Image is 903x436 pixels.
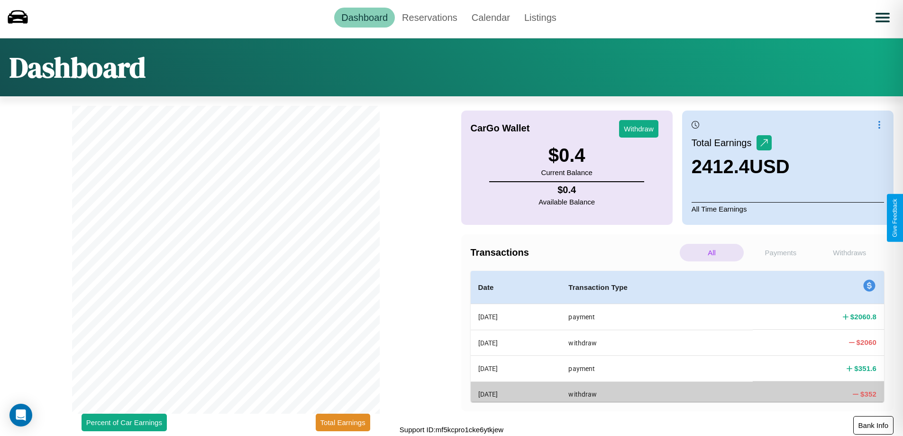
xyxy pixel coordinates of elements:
h4: $ 352 [860,389,876,399]
table: simple table [471,271,885,407]
th: [DATE] [471,330,561,355]
button: Open menu [869,4,896,31]
th: payment [561,304,753,330]
button: Total Earnings [316,414,370,431]
h4: Date [478,282,554,293]
th: [DATE] [471,356,561,381]
h4: $ 0.4 [538,185,595,195]
a: Listings [517,8,564,28]
p: Support ID: mf5kcpro1cke6ytkjew [400,423,503,436]
p: All [680,244,744,261]
p: All Time Earnings [692,202,884,215]
h4: $ 2060.8 [850,312,876,322]
p: Withdraws [818,244,882,261]
h4: Transaction Type [568,282,745,293]
p: Payments [748,244,812,261]
p: Current Balance [541,166,592,179]
p: Available Balance [538,195,595,208]
th: withdraw [561,381,753,407]
a: Dashboard [334,8,395,28]
h3: $ 0.4 [541,145,592,166]
h3: 2412.4 USD [692,156,790,177]
button: Bank Info [853,416,894,435]
a: Calendar [465,8,517,28]
th: [DATE] [471,304,561,330]
div: Open Intercom Messenger [9,404,32,427]
th: withdraw [561,330,753,355]
h4: CarGo Wallet [471,123,530,134]
th: [DATE] [471,381,561,407]
h4: Transactions [471,247,677,258]
button: Percent of Car Earnings [82,414,167,431]
button: Withdraw [619,120,658,138]
div: Give Feedback [892,199,898,237]
th: payment [561,356,753,381]
h1: Dashboard [9,48,146,87]
h4: $ 351.6 [854,363,876,373]
h4: $ 2060 [857,337,876,347]
a: Reservations [395,8,465,28]
p: Total Earnings [692,134,757,151]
